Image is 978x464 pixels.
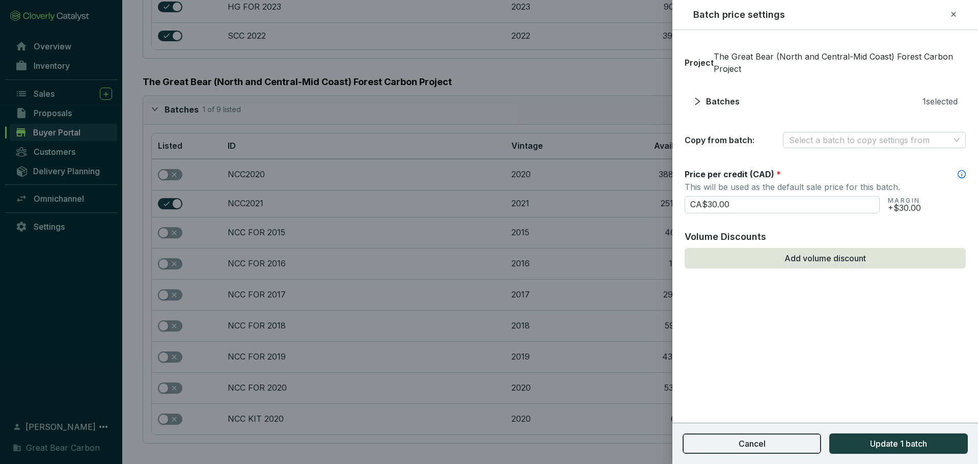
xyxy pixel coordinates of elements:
[685,91,966,112] button: rightBatches1selected
[685,134,754,146] p: Copy from batch:
[829,433,968,454] button: Update 1 batch
[685,169,774,179] span: Price per credit (CAD)
[685,230,966,244] h3: Volume Discounts
[685,57,714,69] span: Project
[739,438,766,450] span: Cancel
[693,97,702,106] span: right
[784,252,866,264] span: Add volume discount
[922,95,958,107] span: 1 selected
[683,433,821,454] button: Cancel
[685,248,966,268] button: Add volume discount
[888,197,921,205] p: MARGIN
[693,8,785,21] h2: Batch price settings
[706,95,740,107] span: Batches
[870,438,927,450] span: Update 1 batch
[685,180,966,194] p: This will be used as the default sale price for this batch.
[888,205,921,211] p: +$30.00
[714,50,966,75] span: The Great Bear (North and Central-Mid Coast) Forest Carbon Project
